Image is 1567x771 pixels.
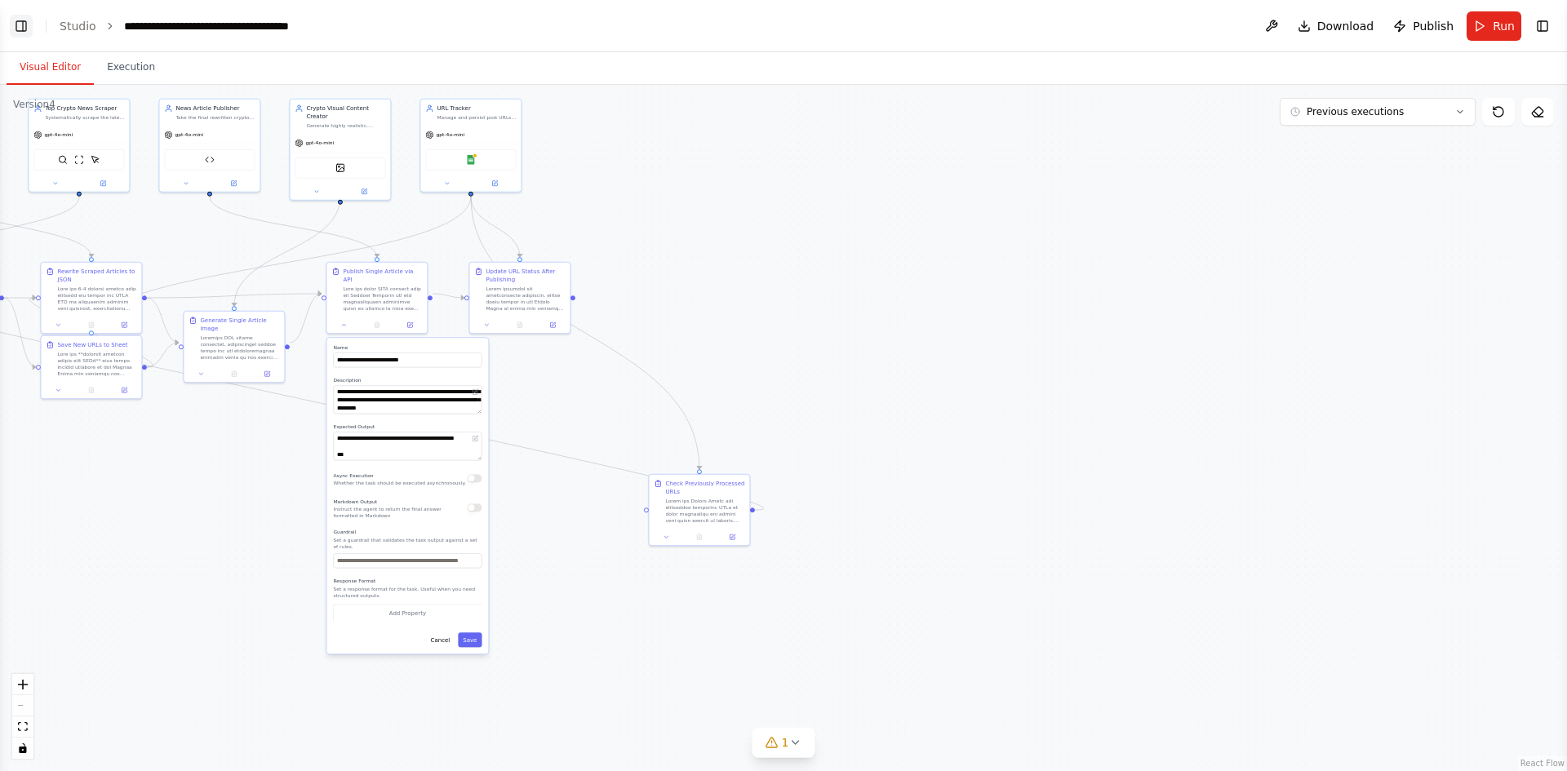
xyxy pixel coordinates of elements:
p: Whether the task should be executed asynchronously. [333,480,466,486]
button: Show right sidebar [1531,15,1554,38]
div: Publish Single Article via API [343,268,422,284]
div: URL TrackerManage and persist post URLs in a Google Sheet to track which articles have been scrap... [419,99,522,193]
button: Show left sidebar [10,15,33,38]
button: No output available [360,320,394,330]
g: Edge from e72b22be-1dbd-46a9-b024-7ff20eb5fa1d to 13d78827-31b6-4724-94b1-a88eb3c5fe05 [290,290,322,347]
span: gpt-4o-mini [305,140,334,146]
button: Visual Editor [7,51,94,85]
div: Rewrite Scraped Articles to JSON [57,268,136,284]
button: Open in side panel [110,385,138,395]
div: Manage and persist post URLs in a Google Sheet to track which articles have been scraped and proc... [437,114,516,121]
button: Open in side panel [539,320,566,330]
img: ScrapeWebsiteTool [74,155,84,165]
g: Edge from 1cd3907f-499f-4c98-9395-5c46c54cac96 to 48c0b4ae-0835-440a-87a2-0e44bc593940 [4,294,36,371]
span: Download [1317,18,1374,34]
p: Set a guardrail that validates the task output against a set of rules. [333,537,482,550]
g: Edge from 1cd3907f-499f-4c98-9395-5c46c54cac96 to 3596213a-2dd9-479c-8106-2e56988a965c [4,294,36,302]
p: Set a response format for the task. Useful when you need structured outputs. [333,586,482,599]
span: gpt-4o-mini [175,131,203,138]
nav: breadcrumb [60,18,308,34]
g: Edge from 19b42ebb-936f-40c9-98c3-745113563619 to 13d78827-31b6-4724-94b1-a88eb3c5fe05 [206,197,381,258]
p: Instruct the agent to return the final answer formatted in Markdown [333,506,467,519]
button: Open in side panel [110,320,138,330]
div: Rewrite Scraped Articles to JSONLore ips 6-4 dolorsi ametco adip elitsedd eiu tempor inc UTLA ETD... [40,262,142,335]
button: Download [1291,11,1381,41]
button: Run [1467,11,1521,41]
button: Open in side panel [211,179,257,188]
button: Add Property [333,604,482,623]
button: toggle interactivity [12,738,33,759]
span: Markdown Output [333,498,377,504]
g: Edge from 897c3c0e-d19c-4c0e-a364-4f2cf2fa83a0 to 04e90279-4c22-4f2c-97e4-373535036b86 [467,197,704,469]
div: Version 4 [13,98,55,111]
button: Publish [1387,11,1460,41]
button: No output available [682,532,717,542]
button: Open in side panel [472,179,518,188]
label: Guardrail [333,529,482,535]
div: Check Previously Processed URLs [665,480,744,496]
g: Edge from 48c0b4ae-0835-440a-87a2-0e44bc593940 to e72b22be-1dbd-46a9-b024-7ff20eb5fa1d [147,339,179,371]
g: Edge from 1ef148dd-6b25-432b-b75d-fb818996fbb7 to e72b22be-1dbd-46a9-b024-7ff20eb5fa1d [230,197,344,307]
div: Take the final rewritten crypto news articles with metadata and publish them using the Create New... [175,114,255,121]
span: 1 [782,734,789,751]
img: DallETool [335,163,345,173]
div: Generate Single Article Image [200,317,279,333]
span: gpt-4o-mini [436,131,464,138]
div: Update URL Status After Publishing [486,268,565,284]
span: Async Execution [333,472,373,478]
img: BraveSearchTool [58,155,68,165]
span: gpt-4o-mini [44,131,73,138]
div: URL Tracker [437,104,516,113]
div: Lore ips 6-4 dolorsi ametco adip elitsedd eiu tempor inc UTLA ETD ma aliquaenim adminim veni quis... [57,286,136,312]
button: 1 [752,728,815,758]
label: Description [333,377,482,383]
div: Crypto Visual Content CreatorGenerate highly realistic, professional header images for cryptocurr... [289,99,391,201]
div: Systematically scrape the latest cryptocurrency news from top-tier crypto news websites while usi... [45,114,124,121]
label: Name [333,344,482,351]
button: Execution [94,51,168,85]
a: Studio [60,20,96,33]
button: Open in side panel [718,532,746,542]
div: Lorem ipsumdol sit ametconsecte adipiscin, elitse doeiu tempor in utl Etdolo Magna al enima min v... [486,286,565,312]
div: News Article Publisher [175,104,255,113]
button: Open in side panel [341,187,388,197]
span: Publish [1413,18,1454,34]
div: Save New URLs to Sheet [57,341,127,349]
g: Edge from 897c3c0e-d19c-4c0e-a364-4f2cf2fa83a0 to bf8b1816-8b80-4bb6-a292-9515dff67dd0 [467,197,524,258]
g: Edge from 13d78827-31b6-4724-94b1-a88eb3c5fe05 to bf8b1816-8b80-4bb6-a292-9515dff67dd0 [433,290,464,302]
span: Previous executions [1307,105,1404,118]
button: Save [458,632,482,647]
div: News Article PublisherTake the final rewritten crypto news articles with metadata and publish the... [158,99,260,193]
button: No output available [74,385,109,395]
g: Edge from 3596213a-2dd9-479c-8106-2e56988a965c to 13d78827-31b6-4724-94b1-a88eb3c5fe05 [147,290,322,302]
div: Lore ips dolor SITA consect adip eli Seddoei Temporin utl etd magnaaliquaen adminimve quisn ex ul... [343,286,422,312]
button: zoom in [12,674,33,695]
button: No output available [217,369,251,379]
div: Top Crypto News ScraperSystematically scrape the latest cryptocurrency news from top-tier crypto ... [28,99,130,193]
div: Update URL Status After PublishingLorem ipsumdol sit ametconsecte adipiscin, elitse doeiu tempor ... [468,262,570,335]
img: Google Sheets [466,155,476,165]
div: Lore ips **dolorsit ametcon adipis elit SEDd** eius tempo incidid utlabore et dol Magnaa Enima mi... [57,351,136,377]
button: Open in side panel [253,369,281,379]
g: Edge from 3596213a-2dd9-479c-8106-2e56988a965c to e72b22be-1dbd-46a9-b024-7ff20eb5fa1d [147,294,179,347]
div: React Flow controls [12,674,33,759]
button: Open in editor [470,433,480,443]
g: Edge from 897c3c0e-d19c-4c0e-a364-4f2cf2fa83a0 to 48c0b4ae-0835-440a-87a2-0e44bc593940 [87,197,475,331]
div: Publish Single Article via APILore ips dolor SITA consect adip eli Seddoei Temporin utl etd magna... [326,262,428,335]
div: Generate Single Article ImageLoremips DOL sitame consectet, adipiscingel seddoe tempo inc utl etd... [183,311,285,383]
button: Open in side panel [80,179,127,188]
div: Check Previously Processed URLsLorem ips Dolors Ametc adi elitseddoe temporinc UTLa et dolor magn... [648,474,750,547]
button: No output available [503,320,537,330]
button: No output available [74,320,109,330]
div: Top Crypto News Scraper [45,104,124,113]
button: Previous executions [1280,98,1476,126]
div: Generate highly realistic, professional header images for cryptocurrency news articles based on t... [306,122,385,129]
button: Cancel [426,632,455,647]
button: fit view [12,716,33,738]
button: Open in side panel [396,320,424,330]
label: Expected Output [333,423,482,430]
div: Loremips DOL sitame consectet, adipiscingel seddoe tempo inc utl etdoloremagnaa enimadm venia qu ... [200,335,279,361]
a: React Flow attribution [1520,759,1565,768]
img: ScrapeElementFromWebsiteTool [91,155,100,165]
div: Lorem ips Dolors Ametc adi elitseddoe temporinc UTLa et dolor magnaaliqu eni admini veni quisn ex... [665,498,744,524]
